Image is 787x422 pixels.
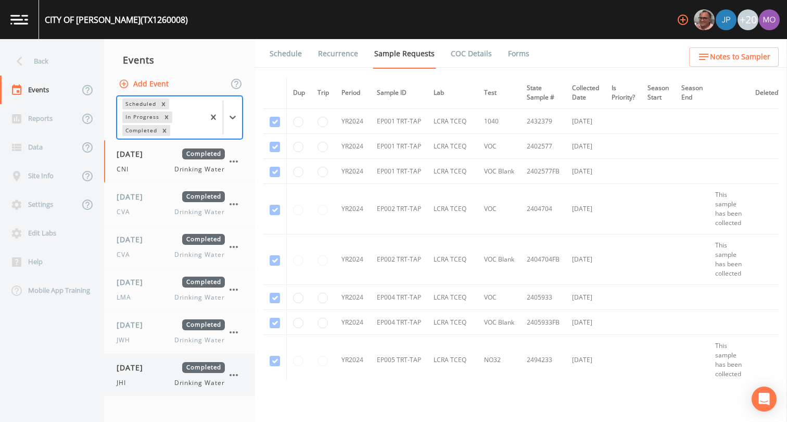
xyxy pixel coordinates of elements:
a: Sample Requests [373,39,436,69]
td: [DATE] [566,184,605,234]
td: LCRA TCEQ [427,134,478,159]
div: Remove Completed [159,125,170,136]
div: Completed [122,125,159,136]
td: EP004 TRT-TAP [371,310,427,335]
th: Is Priority? [605,77,641,109]
th: Sample ID [371,77,427,109]
td: YR2024 [335,285,371,310]
td: 2402577FB [521,159,566,184]
img: logo [10,15,28,24]
div: CITY OF [PERSON_NAME] (TX1260008) [45,14,188,26]
td: This sample has been collected [709,234,749,285]
th: Season End [675,77,709,109]
td: [DATE] [566,310,605,335]
td: YR2024 [335,335,371,386]
div: Events [104,47,255,73]
td: EP002 TRT-TAP [371,184,427,234]
span: Completed [182,277,225,288]
span: JHI [117,378,132,388]
span: Drinking Water [174,336,225,345]
td: NO32 [478,335,521,386]
th: State Sample # [521,77,566,109]
span: LMA [117,293,137,302]
button: Notes to Sampler [689,47,779,67]
td: LCRA TCEQ [427,109,478,134]
th: Deleted? [749,77,787,109]
a: [DATE]CompletedCVADrinking Water [104,226,255,268]
td: LCRA TCEQ [427,310,478,335]
span: Completed [182,191,225,202]
td: EP001 TRT-TAP [371,134,427,159]
div: Mike Franklin [693,9,715,30]
td: YR2024 [335,184,371,234]
div: +20 [738,9,758,30]
td: EP001 TRT-TAP [371,159,427,184]
img: 4e251478aba98ce068fb7eae8f78b90c [759,9,780,30]
span: Completed [182,234,225,245]
span: Notes to Sampler [710,51,770,64]
td: YR2024 [335,109,371,134]
span: [DATE] [117,362,150,373]
span: CVA [117,207,136,217]
td: 2404704FB [521,234,566,285]
td: VOC Blank [478,234,521,285]
span: Drinking Water [174,250,225,259]
a: COC Details [449,39,493,68]
td: 2432379 [521,109,566,134]
img: 41241ef155101aa6d92a04480b0d0000 [716,9,737,30]
td: LCRA TCEQ [427,234,478,285]
th: Test [478,77,521,109]
td: VOC [478,285,521,310]
a: [DATE]CompletedLMADrinking Water [104,268,255,311]
span: [DATE] [117,277,150,288]
td: VOC [478,184,521,234]
div: Remove In Progress [161,111,172,122]
td: LCRA TCEQ [427,285,478,310]
span: CVA [117,250,136,259]
td: EP005 TRT-TAP [371,335,427,386]
td: [DATE] [566,285,605,310]
th: Period [335,77,371,109]
span: Drinking Water [174,293,225,302]
td: [DATE] [566,109,605,134]
span: [DATE] [117,148,150,159]
th: Lab [427,77,478,109]
a: Forms [506,39,531,68]
td: This sample has been collected [709,184,749,234]
td: VOC Blank [478,159,521,184]
td: [DATE] [566,234,605,285]
span: Completed [182,319,225,330]
span: [DATE] [117,191,150,202]
th: Trip [311,77,335,109]
span: Completed [182,148,225,159]
td: YR2024 [335,134,371,159]
td: EP004 TRT-TAP [371,285,427,310]
td: 2405933FB [521,310,566,335]
td: YR2024 [335,159,371,184]
a: [DATE]CompletedJHIDrinking Water [104,354,255,396]
div: Open Intercom Messenger [752,387,777,412]
th: Collected Date [566,77,605,109]
a: [DATE]CompletedJWHDrinking Water [104,311,255,354]
td: 2404704 [521,184,566,234]
td: [DATE] [566,159,605,184]
img: e2d790fa78825a4bb76dcb6ab311d44c [694,9,715,30]
a: [DATE]CompletedCVADrinking Water [104,183,255,226]
span: [DATE] [117,234,150,245]
span: Completed [182,362,225,373]
span: Drinking Water [174,207,225,217]
td: LCRA TCEQ [427,184,478,234]
span: Drinking Water [174,165,225,174]
td: EP001 TRT-TAP [371,109,427,134]
td: [DATE] [566,134,605,159]
td: YR2024 [335,310,371,335]
div: Joshua gere Paul [715,9,737,30]
th: Season Start [641,77,675,109]
div: Scheduled [122,98,158,109]
td: EP002 TRT-TAP [371,234,427,285]
button: Add Event [117,75,173,94]
div: In Progress [122,111,161,122]
span: JWH [117,336,136,345]
td: 2405933 [521,285,566,310]
a: [DATE]CompletedCNIDrinking Water [104,140,255,183]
